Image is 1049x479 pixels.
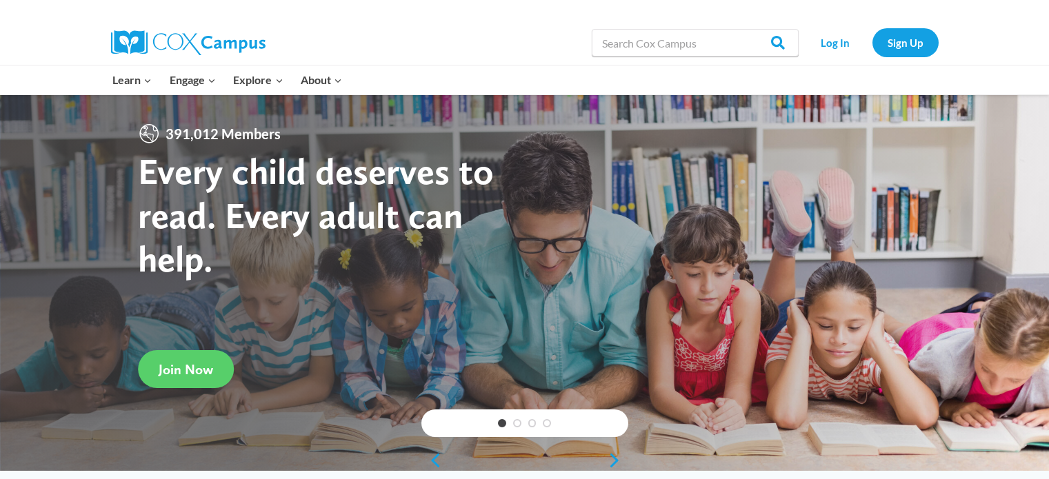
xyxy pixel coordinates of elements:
a: 4 [543,419,551,427]
a: next [608,452,628,469]
a: Join Now [138,350,234,388]
a: 2 [513,419,521,427]
span: 391,012 Members [160,123,286,145]
a: Sign Up [872,28,939,57]
a: 3 [528,419,537,427]
a: Log In [806,28,866,57]
span: Learn [112,71,152,89]
a: previous [421,452,442,469]
nav: Secondary Navigation [806,28,939,57]
span: Join Now [159,361,213,378]
span: Explore [233,71,283,89]
div: content slider buttons [421,447,628,474]
strong: Every child deserves to read. Every adult can help. [138,149,494,281]
input: Search Cox Campus [592,29,799,57]
nav: Primary Navigation [104,65,351,94]
span: Engage [170,71,216,89]
img: Cox Campus [111,30,266,55]
a: 1 [498,419,506,427]
span: About [301,71,342,89]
